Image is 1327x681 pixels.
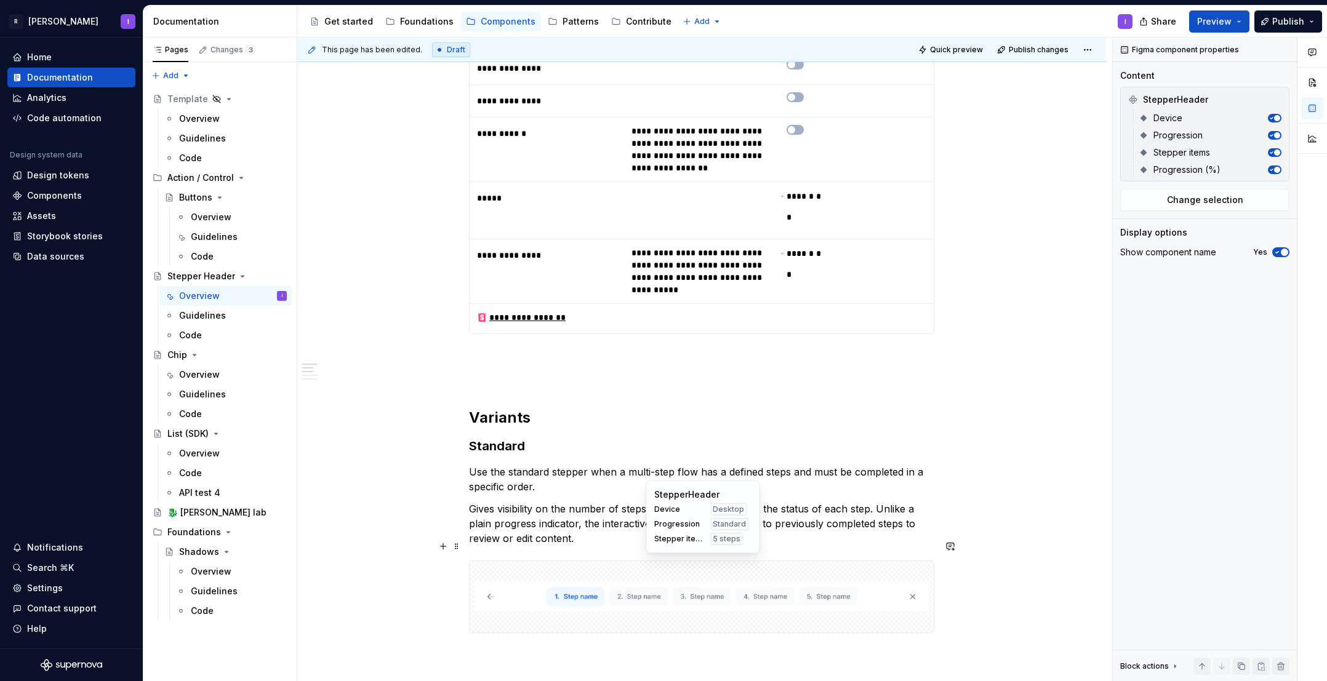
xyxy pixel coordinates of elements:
[159,463,292,483] a: Code
[41,659,102,671] svg: Supernova Logo
[1120,658,1180,675] div: Block actions
[1253,247,1267,257] label: Yes
[1123,90,1286,110] div: StepperHeader
[167,172,234,184] div: Action / Control
[159,325,292,345] a: Code
[148,67,194,84] button: Add
[1153,112,1182,124] span: Device
[159,129,292,148] a: Guidelines
[179,487,220,499] div: API test 4
[654,519,704,529] span: Progression
[167,428,209,440] div: List (SDK)
[1133,10,1184,33] button: Share
[167,349,187,361] div: Chip
[7,578,135,598] a: Settings
[148,168,292,188] div: Action / Control
[1143,94,1208,106] span: StepperHeader
[282,290,283,302] div: I
[10,150,82,160] div: Design system data
[27,210,56,222] div: Assets
[191,585,238,597] div: Guidelines
[191,250,214,263] div: Code
[127,17,129,26] div: I
[563,15,599,28] div: Patterns
[7,47,135,67] a: Home
[400,15,454,28] div: Foundations
[179,467,202,479] div: Code
[179,132,226,145] div: Guidelines
[7,247,135,266] a: Data sources
[179,152,202,164] div: Code
[543,12,604,31] a: Patterns
[179,290,220,302] div: Overview
[159,188,292,207] a: Buttons
[27,189,82,202] div: Components
[148,424,292,444] a: List (SDK)
[159,365,292,384] a: Overview
[27,230,103,242] div: Storybook stories
[27,92,66,104] div: Analytics
[1120,661,1169,671] div: Block actions
[27,112,102,124] div: Code automation
[380,12,459,31] a: Foundations
[1197,15,1232,28] span: Preview
[179,546,219,558] div: Shadows
[179,191,212,204] div: Buttons
[27,250,84,263] div: Data sources
[171,581,292,601] a: Guidelines
[654,504,704,514] span: Device
[1120,226,1187,239] div: Display options
[179,113,220,125] div: Overview
[1189,10,1249,33] button: Preview
[7,619,135,639] button: Help
[7,68,135,87] a: Documentation
[171,207,292,227] a: Overview
[28,15,98,28] div: [PERSON_NAME]
[159,483,292,503] a: API test 4
[1120,189,1289,211] button: Change selection
[179,309,226,322] div: Guidelines
[1120,70,1155,82] div: Content
[1153,129,1203,141] span: Progression
[159,306,292,325] a: Guidelines
[694,17,710,26] span: Add
[148,503,292,522] a: 🐉 [PERSON_NAME] lab
[171,562,292,581] a: Overview
[179,408,202,420] div: Code
[1153,146,1210,159] span: Stepper items
[148,266,292,286] a: Stepper Header
[210,45,255,55] div: Changes
[1009,45,1068,55] span: Publish changes
[27,51,52,63] div: Home
[148,89,292,109] a: Template
[179,368,220,381] div: Overview
[246,45,255,55] span: 3
[159,384,292,404] a: Guidelines
[171,227,292,247] a: Guidelines
[163,71,178,81] span: Add
[148,89,292,621] div: Page tree
[179,388,226,400] div: Guidelines
[654,488,752,501] div: StepperHeader
[7,165,135,185] a: Design tokens
[1254,10,1322,33] button: Publish
[713,519,746,529] span: Standard
[27,541,83,554] div: Notifications
[148,345,292,365] a: Chip
[27,623,47,635] div: Help
[171,247,292,266] a: Code
[167,93,208,105] div: Template
[1153,164,1221,176] span: Progression (%)
[159,286,292,306] a: OverviewI
[713,504,744,514] span: Desktop
[7,599,135,618] button: Contact support
[159,404,292,424] a: Code
[191,211,231,223] div: Overview
[7,226,135,246] a: Storybook stories
[167,506,267,519] div: 🐉 [PERSON_NAME] lab
[159,444,292,463] a: Overview
[7,88,135,108] a: Analytics
[7,186,135,205] a: Components
[1167,194,1243,206] span: Change selection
